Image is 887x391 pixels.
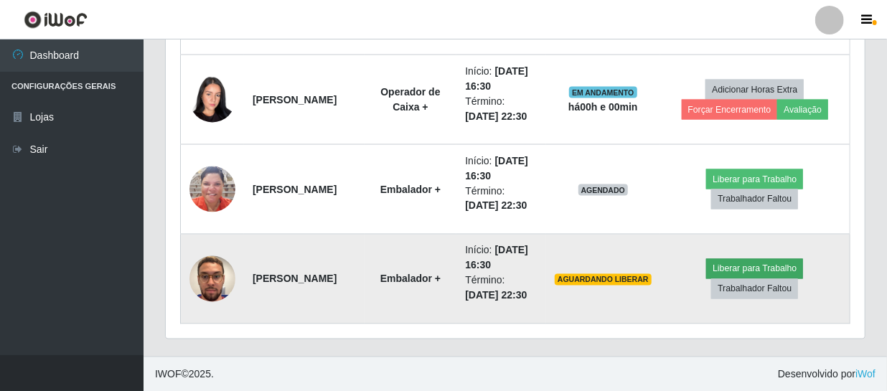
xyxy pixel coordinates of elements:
span: © 2025 . [155,367,214,382]
img: 1742821010159.jpeg [189,69,235,130]
strong: há 00 h e 00 min [568,101,638,113]
li: Término: [465,94,538,124]
li: Término: [465,273,538,303]
strong: Embalador + [380,273,441,285]
span: IWOF [155,369,182,380]
img: 1753900097515.jpeg [189,238,235,320]
span: AGENDADO [578,184,629,196]
strong: [PERSON_NAME] [253,94,337,105]
button: Adicionar Horas Extra [705,80,804,100]
li: Término: [465,184,538,214]
strong: [PERSON_NAME] [253,273,337,285]
span: Desenvolvido por [778,367,876,382]
button: Trabalhador Faltou [711,279,798,299]
strong: Operador de Caixa + [380,86,440,113]
img: CoreUI Logo [24,11,88,29]
time: [DATE] 22:30 [465,110,527,122]
time: [DATE] 22:30 [465,290,527,301]
li: Início: [465,154,538,184]
time: [DATE] 16:30 [465,155,528,182]
time: [DATE] 22:30 [465,200,527,212]
button: Avaliação [777,100,828,120]
button: Trabalhador Faltou [711,189,798,209]
button: Liberar para Trabalho [706,259,803,279]
span: EM ANDAMENTO [569,87,637,98]
span: AGUARDANDO LIBERAR [555,274,652,286]
a: iWof [855,369,876,380]
strong: Embalador + [380,184,441,195]
strong: [PERSON_NAME] [253,184,337,195]
button: Forçar Encerramento [682,100,778,120]
time: [DATE] 16:30 [465,65,528,92]
button: Liberar para Trabalho [706,169,803,189]
li: Início: [465,64,538,94]
time: [DATE] 16:30 [465,245,528,271]
img: 1732392011322.jpeg [189,166,235,212]
li: Início: [465,243,538,273]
